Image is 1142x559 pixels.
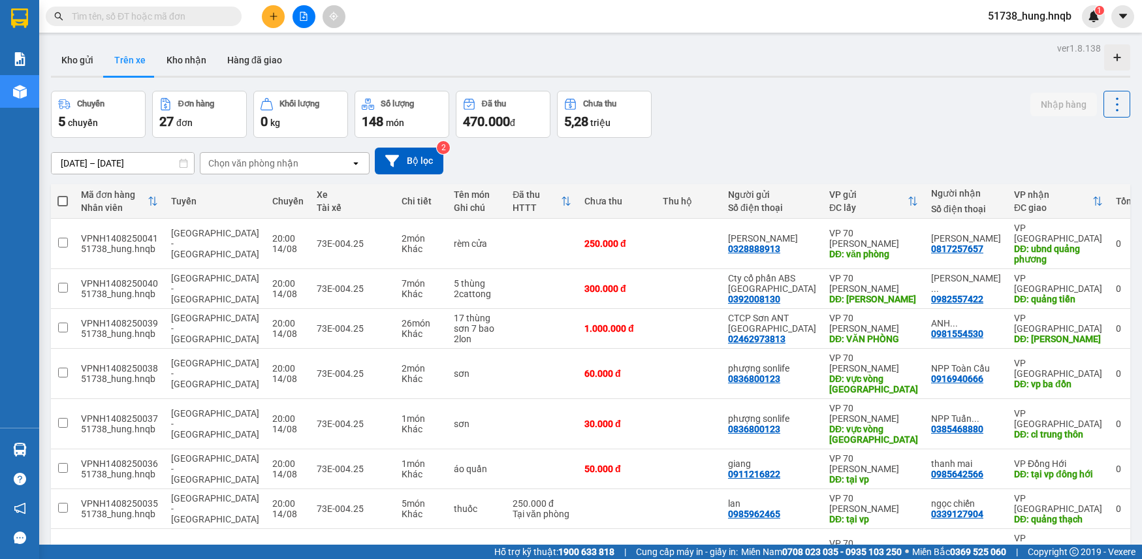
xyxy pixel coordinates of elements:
[81,469,158,479] div: 51738_hung.hnqb
[829,294,918,304] div: DĐ: NGUYÊN HOÀNG
[1014,202,1092,213] div: ĐC giao
[728,424,780,434] div: 0836800123
[728,189,816,200] div: Người gửi
[931,273,1001,294] div: Cao Xuân Nam
[14,532,26,544] span: message
[1007,184,1109,219] th: Toggle SortBy
[402,278,441,289] div: 7 món
[81,509,158,519] div: 51738_hung.hnqb
[402,498,441,509] div: 5 món
[329,12,338,21] span: aim
[931,188,1001,199] div: Người nhận
[931,424,983,434] div: 0385468880
[77,99,104,108] div: Chuyến
[272,196,304,206] div: Chuyến
[81,244,158,254] div: 51738_hung.hnqb
[58,114,65,129] span: 5
[829,353,918,374] div: VP 70 [PERSON_NAME]
[362,114,383,129] span: 148
[463,114,510,129] span: 470.000
[171,228,259,259] span: [GEOGRAPHIC_DATA] - [GEOGRAPHIC_DATA]
[931,374,983,384] div: 0916940666
[741,545,902,559] span: Miền Nam
[510,118,515,128] span: đ
[81,233,158,244] div: VPNH1408250041
[583,99,616,108] div: Chưa thu
[272,413,304,424] div: 20:00
[1030,93,1097,116] button: Nhập hàng
[317,464,389,474] div: 73E-004.25
[590,118,611,128] span: triệu
[1014,493,1103,514] div: VP [GEOGRAPHIC_DATA]
[931,294,983,304] div: 0982557422
[931,283,939,294] span: ...
[13,52,27,66] img: solution-icon
[454,238,500,249] div: rèm cửa
[1095,6,1104,15] sup: 1
[217,44,293,76] button: Hàng đã giao
[299,12,308,21] span: file-add
[402,196,441,206] div: Chi tiết
[728,413,816,424] div: phượng sonlife
[402,374,441,384] div: Khác
[176,118,193,128] span: đơn
[317,323,389,334] div: 73E-004.25
[454,503,500,514] div: thuốc
[1117,10,1129,22] span: caret-down
[81,202,148,213] div: Nhân viên
[624,545,626,559] span: |
[317,419,389,429] div: 73E-004.25
[402,363,441,374] div: 2 món
[829,538,918,559] div: VP 70 [PERSON_NAME]
[74,184,165,219] th: Toggle SortBy
[402,328,441,339] div: Khác
[931,204,1001,214] div: Số điện thoại
[437,141,450,154] sup: 2
[317,202,389,213] div: Tài xế
[171,313,259,344] span: [GEOGRAPHIC_DATA] - [GEOGRAPHIC_DATA]
[454,313,500,344] div: 17 thùng sơn 7 bao 2lon
[272,289,304,299] div: 14/08
[513,202,561,213] div: HTTT
[317,503,389,514] div: 73E-004.25
[829,189,908,200] div: VP gửi
[728,244,780,254] div: 0328888913
[52,153,194,174] input: Select a date range.
[272,458,304,469] div: 20:00
[584,368,650,379] div: 60.000 đ
[272,233,304,244] div: 20:00
[402,244,441,254] div: Khác
[728,273,816,294] div: Cty cổ phần ABS JAPAN
[1111,5,1134,28] button: caret-down
[1014,334,1103,344] div: DĐ: PHÙ LƯU QUẢNG LƯU
[584,238,650,249] div: 250.000 đ
[1014,273,1103,294] div: VP [GEOGRAPHIC_DATA]
[402,458,441,469] div: 1 món
[494,545,614,559] span: Hỗ trợ kỹ thuật:
[81,498,158,509] div: VPNH1408250035
[261,114,268,129] span: 0
[728,233,816,244] div: hương lan
[931,328,983,339] div: 0981554530
[272,509,304,519] div: 14/08
[104,44,156,76] button: Trên xe
[931,469,983,479] div: 0985642566
[159,114,174,129] span: 27
[1014,469,1103,479] div: DĐ: tại vp đông hới
[262,5,285,28] button: plus
[317,283,389,294] div: 73E-004.25
[782,547,902,557] strong: 0708 023 035 - 0935 103 250
[584,283,650,294] div: 300.000 đ
[506,184,578,219] th: Toggle SortBy
[81,413,158,424] div: VPNH1408250037
[293,5,315,28] button: file-add
[931,413,1001,424] div: NPP Tuấn Toàn
[178,99,214,108] div: Đơn hàng
[402,424,441,434] div: Khác
[584,464,650,474] div: 50.000 đ
[208,157,298,170] div: Chọn văn phòng nhận
[81,424,158,434] div: 51738_hung.hnqb
[81,374,158,384] div: 51738_hung.hnqb
[584,419,650,429] div: 30.000 đ
[171,408,259,439] span: [GEOGRAPHIC_DATA] - [GEOGRAPHIC_DATA]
